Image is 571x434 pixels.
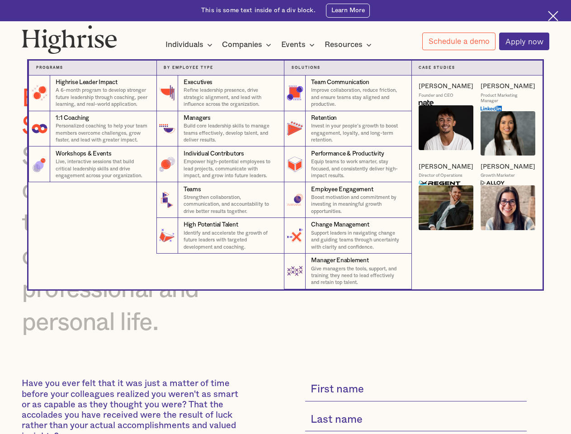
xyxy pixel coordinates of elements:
a: [PERSON_NAME] [419,163,473,171]
div: Individuals [165,39,215,50]
a: ManagersBuild core leadership skills to manage teams effectively, develop talent, and deliver res... [156,111,284,147]
a: RetentionInvest in your people’s growth to boost engagement, loyalty, and long-term retention. [284,111,411,147]
p: Improve collaboration, reduce friction, and ensure teams stay aligned and productive. [311,87,404,108]
a: Workshops & EventsLive, interactive sessions that build critical leadership skills and drive enga... [28,146,156,182]
p: Equip teams to work smarter, stay focused, and consistently deliver high-impact results. [311,158,404,179]
div: Performance & Productivity [311,150,384,158]
div: Individual Contributors [184,150,244,158]
div: High Potential Talent [184,221,238,229]
div: Companies [222,39,274,50]
a: Apply now [499,33,549,50]
div: Team Communication [311,78,369,87]
div: Managers [184,114,211,123]
div: Workshops & Events [56,150,111,158]
img: Cross icon [548,11,558,21]
a: Change ManagementSupport leaders in navigating change and guiding teams through uncertainty with ... [284,218,411,254]
div: Retention [311,114,337,123]
div: Events [281,39,317,50]
div: 1:1 Coaching [56,114,89,123]
a: [PERSON_NAME] [419,82,473,90]
div: Teams [184,185,201,194]
a: 1:1 CoachingPersonalized coaching to help your team members overcome challenges, grow faster, and... [28,111,156,147]
div: This is some text inside of a div block. [201,6,316,15]
strong: Programs [36,66,63,70]
input: First name [305,378,527,401]
p: Identify and accelerate the growth of future leaders with targeted development and coaching. [184,230,277,250]
p: Live, interactive sessions that build critical leadership skills and drive engagement across your... [56,158,149,179]
a: High Potential TalentIdentify and accelerate the growth of future leaders with targeted developme... [156,218,284,254]
img: Highrise logo [22,25,117,54]
div: Manager Enablement [311,256,368,265]
a: ExecutivesRefine leadership presence, drive strategic alignment, and lead with influence across t... [156,75,284,111]
div: Resources [325,39,363,50]
div: Individuals [165,39,203,50]
nav: Companies [14,46,557,289]
a: Highrise Leader ImpactA 6-month program to develop stronger future leadership through coaching, p... [28,75,156,111]
p: Invest in your people’s growth to boost engagement, loyalty, and long-term retention. [311,123,404,143]
div: Product Marketing Manager [481,93,535,104]
a: [PERSON_NAME] [481,163,535,171]
a: Performance & ProductivityEquip teams to work smarter, stay focused, and consistently deliver hig... [284,146,411,182]
p: Strengthen collaboration, communication, and accountability to drive better results together. [184,194,277,215]
strong: Solutions [292,66,321,70]
a: Schedule a demo [422,33,495,50]
p: Boost motivation and commitment by investing in meaningful growth opportunities. [311,194,404,215]
div: Director of Operations [419,173,462,179]
div: Highrise Leader Impact [56,78,117,87]
strong: Case Studies [419,66,455,70]
strong: By Employee Type [164,66,213,70]
a: [PERSON_NAME] [481,82,535,90]
div: Resources [325,39,374,50]
p: Personalized coaching to help your team members overcome challenges, grow faster, and lead with g... [56,123,149,143]
div: Change Management [311,221,369,229]
div: Growth Marketer [481,173,515,179]
div: Founder and CEO [419,93,453,99]
a: Learn More [326,4,369,18]
p: Refine leadership presence, drive strategic alignment, and lead with influence across the organiz... [184,87,277,108]
div: Companies [222,39,262,50]
p: Empower high-potential employees to lead projects, communicate with impact, and grow into future ... [184,158,277,179]
div: Executives [184,78,212,87]
a: Team CommunicationImprove collaboration, reduce friction, and ensure teams stay aligned and produ... [284,75,411,111]
p: A 6-month program to develop stronger future leadership through coaching, peer learning, and real... [56,87,149,108]
a: TeamsStrengthen collaboration, communication, and accountability to drive better results together. [156,182,284,218]
p: Build core leadership skills to manage teams effectively, develop talent, and deliver results. [184,123,277,143]
input: Last name [305,409,527,432]
div: Employee Engagement [311,185,373,194]
p: Give managers the tools, support, and training they need to lead effectively and retain top talent. [311,265,404,286]
a: Manager EnablementGive managers the tools, support, and training they need to lead effectively an... [284,254,411,289]
a: Employee EngagementBoost motivation and commitment by investing in meaningful growth opportunities. [284,182,411,218]
div: Events [281,39,306,50]
p: Support leaders in navigating change and guiding teams through uncertainty with clarity and confi... [311,230,404,250]
a: Individual ContributorsEmpower high-potential employees to lead projects, communicate with impact... [156,146,284,182]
